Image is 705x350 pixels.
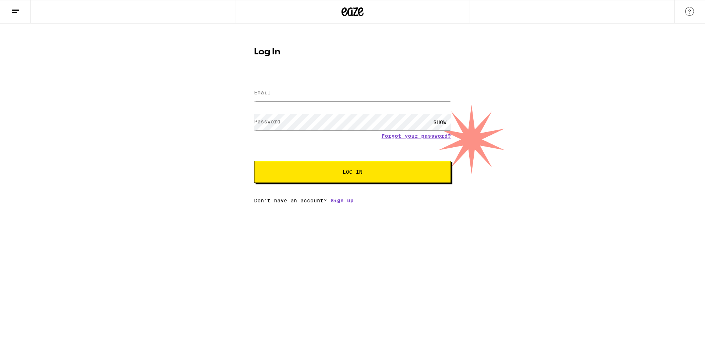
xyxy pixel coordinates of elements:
[254,90,271,95] label: Email
[429,114,451,130] div: SHOW
[254,198,451,203] div: Don't have an account?
[254,85,451,101] input: Email
[254,119,281,125] label: Password
[382,133,451,139] a: Forgot your password?
[330,198,354,203] a: Sign up
[254,161,451,183] button: Log In
[343,169,362,174] span: Log In
[254,48,451,57] h1: Log In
